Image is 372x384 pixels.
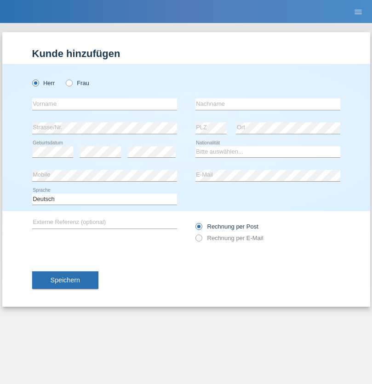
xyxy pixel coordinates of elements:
[32,80,55,86] label: Herr
[195,223,201,235] input: Rechnung per Post
[32,271,98,289] button: Speichern
[32,80,38,86] input: Herr
[32,48,340,59] h1: Kunde hinzufügen
[354,7,363,17] i: menu
[195,223,258,230] label: Rechnung per Post
[195,235,263,241] label: Rechnung per E-Mail
[66,80,89,86] label: Frau
[195,235,201,246] input: Rechnung per E-Mail
[51,276,80,284] span: Speichern
[349,9,367,14] a: menu
[66,80,72,86] input: Frau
